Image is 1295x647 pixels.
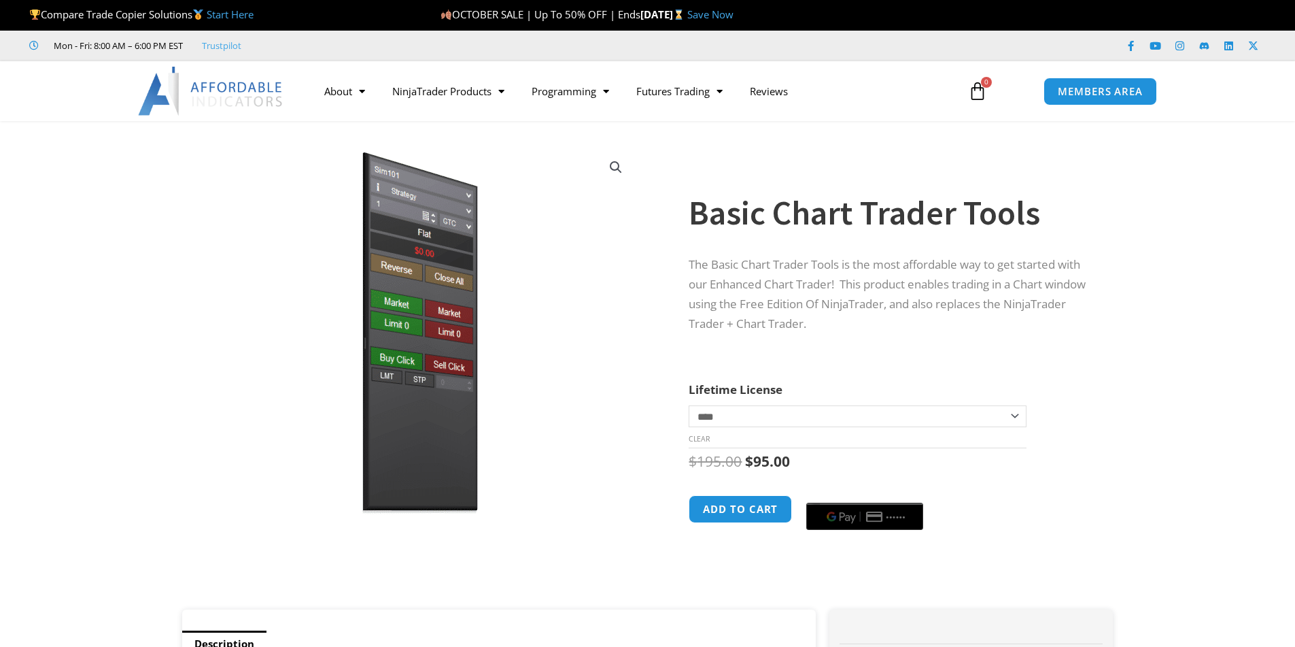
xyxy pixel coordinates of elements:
h1: Basic Chart Trader Tools [689,189,1086,237]
img: LogoAI | Affordable Indicators – NinjaTrader [138,67,284,116]
span: $ [745,452,753,471]
a: MEMBERS AREA [1043,78,1157,105]
img: 🏆 [30,10,40,20]
a: Start Here [207,7,254,21]
img: 🍂 [441,10,451,20]
a: Clear options [689,434,710,444]
img: ⌛ [674,10,684,20]
a: Programming [518,76,623,107]
bdi: 195.00 [689,452,742,471]
span: 0 [981,77,992,88]
span: $ [689,452,697,471]
span: MEMBERS AREA [1058,86,1143,97]
a: 0 [948,71,1007,111]
span: Mon - Fri: 8:00 AM – 6:00 PM EST [50,37,183,54]
label: Lifetime License [689,382,782,397]
img: 🥇 [193,10,203,20]
button: Add to cart [689,495,792,523]
a: Trustpilot [202,37,241,54]
a: View full-screen image gallery [604,155,628,180]
text: •••••• [887,512,908,522]
a: Futures Trading [623,76,736,107]
nav: Menu [311,76,952,107]
span: Compare Trade Copier Solutions [29,7,254,21]
p: The Basic Chart Trader Tools is the most affordable way to get started with our Enhanced Chart Tr... [689,255,1086,334]
a: Reviews [736,76,801,107]
bdi: 95.00 [745,452,790,471]
img: BasicTools [201,145,638,521]
a: Save Now [687,7,733,21]
strong: [DATE] [640,7,687,21]
a: About [311,76,379,107]
iframe: Secure payment input frame [804,493,926,495]
a: NinjaTrader Products [379,76,518,107]
button: Buy with GPay [806,503,923,530]
span: OCTOBER SALE | Up To 50% OFF | Ends [441,7,640,21]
